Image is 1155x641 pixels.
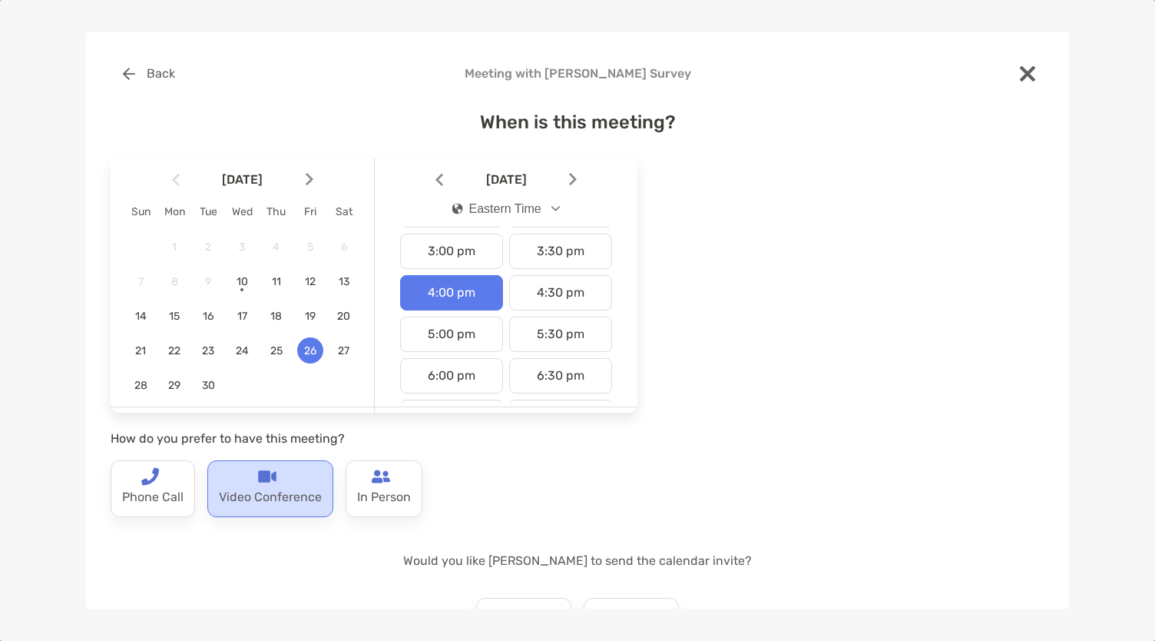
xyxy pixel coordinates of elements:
button: Back [111,57,187,91]
p: In Person [357,486,411,510]
span: 20 [331,310,357,323]
span: 3 [229,241,255,254]
span: 24 [229,344,255,357]
p: Phone Call [122,486,184,510]
h4: When is this meeting? [111,111,1044,133]
span: [DATE] [183,172,303,187]
div: 4:30 pm [509,275,612,311]
img: type-call [141,467,159,486]
div: 5:00 pm [400,317,503,352]
div: Tue [191,205,225,218]
div: Thu [260,205,293,218]
div: Fri [293,205,327,218]
img: Arrow icon [306,173,313,186]
div: 3:00 pm [400,234,503,269]
img: Arrow icon [435,173,443,186]
p: Would you like [PERSON_NAME] to send the calendar invite? [111,551,1044,570]
span: 30 [195,379,221,392]
img: icon [452,203,463,214]
img: close modal [1020,66,1035,81]
img: type-call [372,467,390,486]
span: 14 [127,310,154,323]
span: 13 [331,275,357,288]
button: iconEastern Time [439,191,574,227]
div: Sat [327,205,361,218]
span: 26 [297,344,323,357]
div: Sun [124,205,157,218]
img: Arrow icon [172,173,180,186]
div: 4:00 pm [400,275,503,311]
span: 11 [263,275,290,288]
span: 15 [161,310,187,323]
span: 21 [127,344,154,357]
span: 5 [297,241,323,254]
span: 7 [127,275,154,288]
span: 16 [195,310,221,323]
span: 12 [297,275,323,288]
img: button icon [123,68,135,80]
h4: Meeting with [PERSON_NAME] Survey [111,66,1044,81]
span: 8 [161,275,187,288]
span: 10 [229,275,255,288]
span: 2 [195,241,221,254]
span: 19 [297,310,323,323]
span: 25 [263,344,290,357]
span: [DATE] [446,172,566,187]
span: 23 [195,344,221,357]
span: 17 [229,310,255,323]
span: 9 [195,275,221,288]
span: 18 [263,310,290,323]
span: 6 [331,241,357,254]
div: 3:30 pm [509,234,612,269]
div: 5:30 pm [509,317,612,352]
span: 29 [161,379,187,392]
p: Video Conference [219,486,322,510]
div: 7:30 pm [509,400,612,435]
span: 1 [161,241,187,254]
div: 6:30 pm [509,358,612,394]
span: 28 [127,379,154,392]
div: 7:00 pm [400,400,503,435]
p: How do you prefer to have this meeting? [111,429,637,448]
span: 22 [161,344,187,357]
span: 4 [263,241,290,254]
div: Wed [225,205,259,218]
img: type-call [258,467,276,486]
img: Arrow icon [569,173,577,186]
div: 6:00 pm [400,358,503,394]
div: Eastern Time [452,202,541,216]
div: Mon [157,205,191,218]
img: Open dropdown arrow [551,206,561,211]
span: 27 [331,344,357,357]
